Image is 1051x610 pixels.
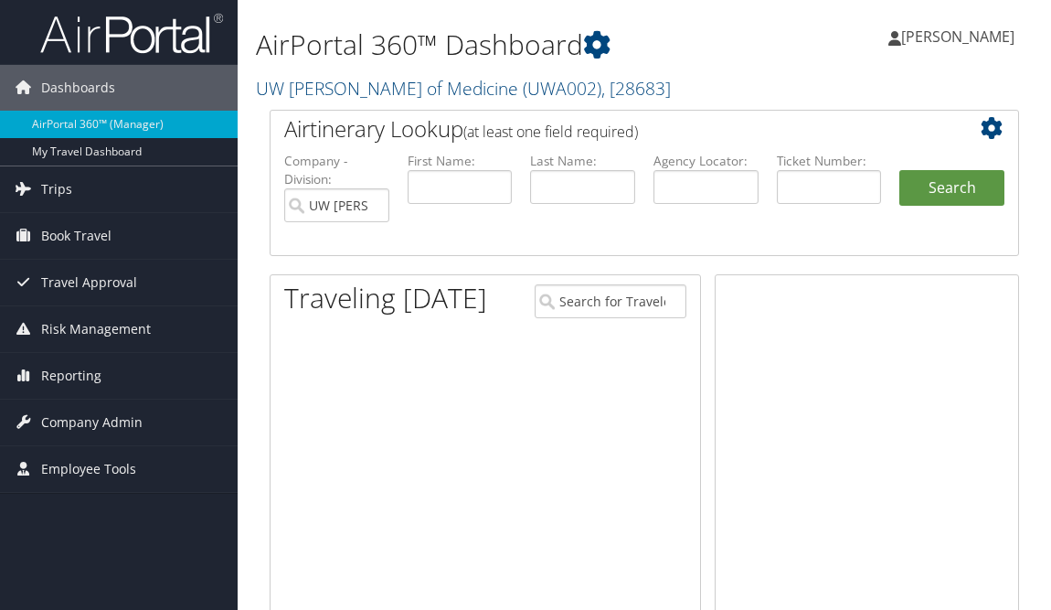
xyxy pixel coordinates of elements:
[899,170,1004,207] button: Search
[901,27,1014,47] span: [PERSON_NAME]
[41,166,72,212] span: Trips
[41,213,111,259] span: Book Travel
[888,9,1033,64] a: [PERSON_NAME]
[41,260,137,305] span: Travel Approval
[463,122,638,142] span: (at least one field required)
[535,284,686,318] input: Search for Traveler
[41,353,101,399] span: Reporting
[40,12,223,55] img: airportal-logo.png
[530,152,635,170] label: Last Name:
[256,26,774,64] h1: AirPortal 360™ Dashboard
[653,152,759,170] label: Agency Locator:
[284,113,942,144] h2: Airtinerary Lookup
[284,279,487,317] h1: Traveling [DATE]
[256,76,671,101] a: UW [PERSON_NAME] of Medicine
[41,446,136,492] span: Employee Tools
[41,400,143,445] span: Company Admin
[284,152,389,189] label: Company - Division:
[523,76,601,101] span: ( UWA002 )
[601,76,671,101] span: , [ 28683 ]
[41,65,115,111] span: Dashboards
[41,306,151,352] span: Risk Management
[777,152,882,170] label: Ticket Number:
[408,152,513,170] label: First Name:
